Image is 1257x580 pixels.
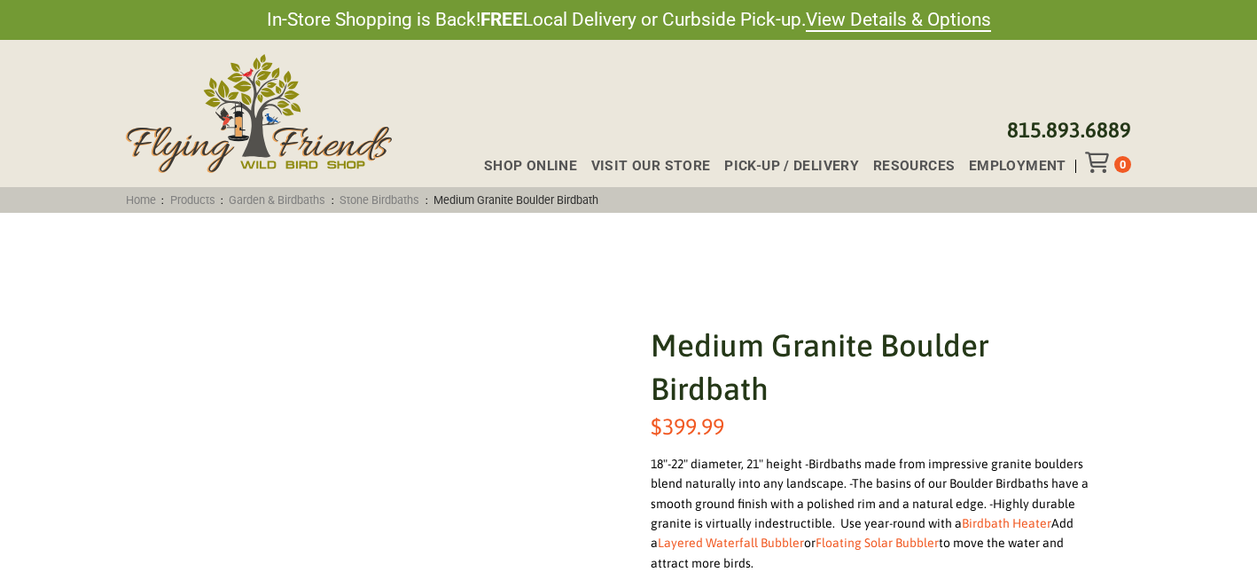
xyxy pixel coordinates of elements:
span: Resources [873,160,956,174]
div: Toggle Off Canvas Content [1085,152,1114,173]
span: 0 [1120,158,1126,171]
a: Layered Waterfall Bubbler [658,536,804,550]
a: Home [120,193,161,207]
span: $ [651,413,662,439]
a: Garden & Birdbaths [223,193,332,207]
bdi: 399.99 [651,413,724,439]
img: Flying Friends Wild Bird Shop Logo [126,54,392,173]
span: Visit Our Store [591,160,711,174]
span: Employment [969,160,1066,174]
span: In-Store Shopping is Back! Local Delivery or Curbside Pick-up. [267,7,991,33]
span: : : : : [120,193,604,207]
a: Stone Birdbaths [334,193,426,207]
h1: Medium Granite Boulder Birdbath [651,324,1089,411]
a: Shop Online [470,160,577,174]
div: 18"-22" diameter, 21" height -Birdbaths made from impressive granite boulders blend naturally int... [651,454,1089,573]
a: Products [164,193,221,207]
a: Visit Our Store [577,160,710,174]
a: Floating Solar Bubbler [816,536,939,550]
a: Employment [955,160,1066,174]
a: View Details & Options [806,9,991,32]
a: Birdbath Heater [962,516,1051,530]
span: Shop Online [484,160,577,174]
span: Medium Granite Boulder Birdbath [428,193,605,207]
a: Resources [859,160,955,174]
span: Pick-up / Delivery [724,160,859,174]
a: 815.893.6889 [1007,118,1131,142]
strong: FREE [480,9,523,30]
a: Pick-up / Delivery [710,160,859,174]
